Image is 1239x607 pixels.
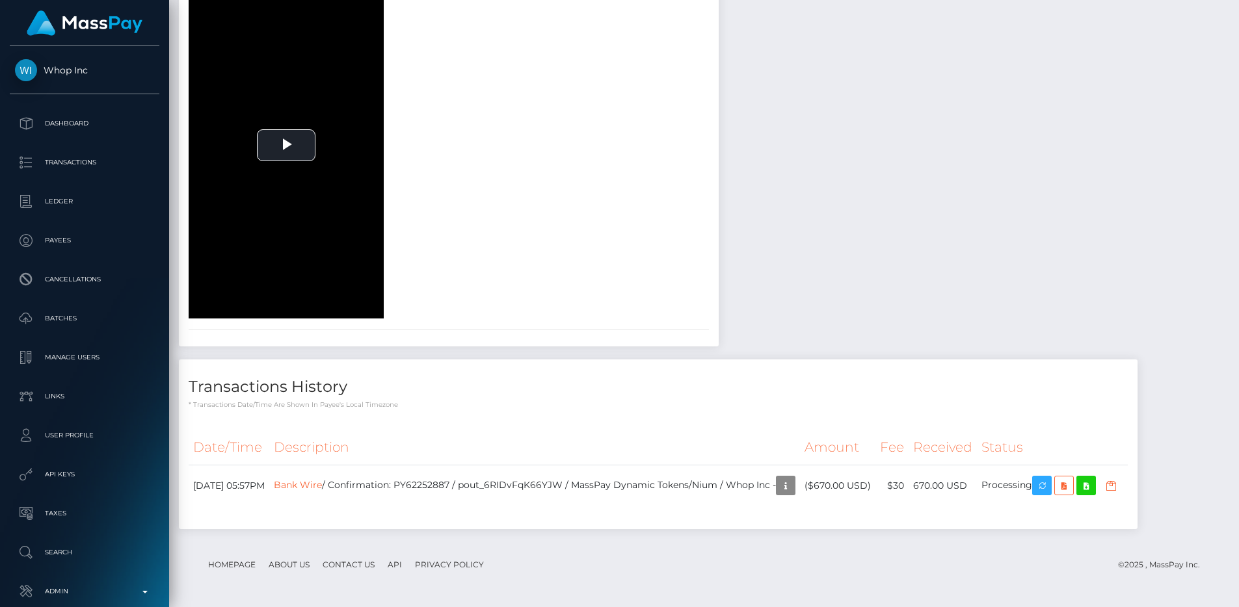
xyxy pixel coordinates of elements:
[10,536,159,569] a: Search
[909,430,977,465] th: Received
[15,153,154,172] p: Transactions
[10,497,159,530] a: Taxes
[189,430,269,465] th: Date/Time
[382,554,407,575] a: API
[15,387,154,406] p: Links
[977,430,1128,465] th: Status
[10,419,159,452] a: User Profile
[10,185,159,218] a: Ledger
[10,302,159,335] a: Batches
[263,554,315,575] a: About Us
[800,465,875,506] td: ($670.00 USD)
[269,465,800,506] td: / Confirmation: PY62252887 / pout_6RIDvFqK66YJW / MassPay Dynamic Tokens/Nium / Whop Inc -
[203,554,261,575] a: Homepage
[269,430,800,465] th: Description
[15,426,154,445] p: User Profile
[15,348,154,367] p: Manage Users
[10,458,159,491] a: API Keys
[15,192,154,211] p: Ledger
[15,543,154,562] p: Search
[10,341,159,374] a: Manage Users
[10,380,159,413] a: Links
[10,107,159,140] a: Dashboard
[15,309,154,328] p: Batches
[10,64,159,76] span: Whop Inc
[10,224,159,257] a: Payees
[1118,558,1210,572] div: © 2025 , MassPay Inc.
[15,465,154,484] p: API Keys
[15,270,154,289] p: Cancellations
[800,430,875,465] th: Amount
[10,146,159,179] a: Transactions
[15,504,154,523] p: Taxes
[257,129,315,161] button: Play Video
[10,263,159,296] a: Cancellations
[317,554,380,575] a: Contact Us
[189,400,1128,409] p: * Transactions date/time are shown in payee's local timezone
[977,465,1128,506] td: Processing
[15,582,154,601] p: Admin
[274,479,322,491] a: Bank Wire
[189,376,1128,398] h4: Transactions History
[909,465,977,506] td: 670.00 USD
[189,465,269,506] td: [DATE] 05:57PM
[15,231,154,250] p: Payees
[410,554,489,575] a: Privacy Policy
[15,59,37,81] img: Whop Inc
[15,114,154,133] p: Dashboard
[875,465,909,506] td: $30
[27,10,142,36] img: MassPay Logo
[875,430,909,465] th: Fee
